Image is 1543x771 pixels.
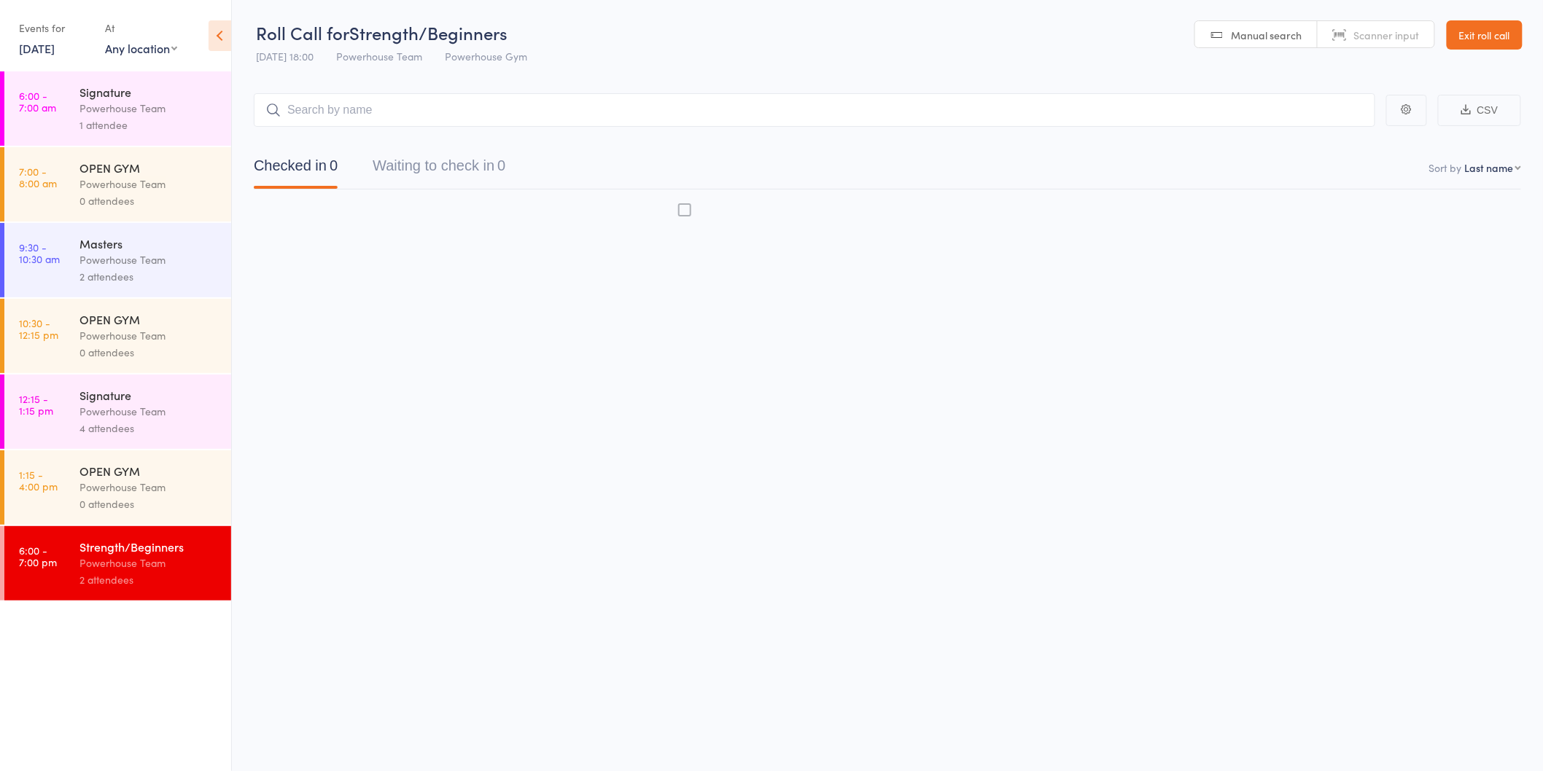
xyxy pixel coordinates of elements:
[19,393,53,416] time: 12:15 - 1:15 pm
[4,147,231,222] a: 7:00 -8:00 amOPEN GYMPowerhouse Team0 attendees
[79,344,219,361] div: 0 attendees
[256,20,349,44] span: Roll Call for
[79,268,219,285] div: 2 attendees
[79,555,219,571] div: Powerhouse Team
[19,544,57,568] time: 6:00 - 7:00 pm
[445,49,527,63] span: Powerhouse Gym
[4,299,231,373] a: 10:30 -12:15 pmOPEN GYMPowerhouse Team0 attendees
[19,241,60,265] time: 9:30 - 10:30 am
[79,420,219,437] div: 4 attendees
[79,496,219,512] div: 0 attendees
[254,93,1375,127] input: Search by name
[79,463,219,479] div: OPEN GYM
[1447,20,1523,50] a: Exit roll call
[4,71,231,146] a: 6:00 -7:00 amSignaturePowerhouse Team1 attendee
[4,375,231,449] a: 12:15 -1:15 pmSignaturePowerhouse Team4 attendees
[79,192,219,209] div: 0 attendees
[79,176,219,192] div: Powerhouse Team
[1465,160,1514,175] div: Last name
[79,403,219,420] div: Powerhouse Team
[79,539,219,555] div: Strength/Beginners
[330,157,338,173] div: 0
[4,526,231,600] a: 6:00 -7:00 pmStrength/BeginnersPowerhouse Team2 attendees
[79,571,219,588] div: 2 attendees
[79,327,219,344] div: Powerhouse Team
[254,150,338,189] button: Checked in0
[79,117,219,133] div: 1 attendee
[79,387,219,403] div: Signature
[256,49,314,63] span: [DATE] 18:00
[19,40,55,56] a: [DATE]
[19,16,90,40] div: Events for
[1438,95,1521,126] button: CSV
[105,40,177,56] div: Any location
[373,150,505,189] button: Waiting to check in0
[497,157,505,173] div: 0
[79,251,219,268] div: Powerhouse Team
[1232,28,1302,42] span: Manual search
[19,469,58,492] time: 1:15 - 4:00 pm
[19,165,57,189] time: 7:00 - 8:00 am
[1429,160,1462,175] label: Sort by
[19,317,58,340] time: 10:30 - 12:15 pm
[4,450,231,525] a: 1:15 -4:00 pmOPEN GYMPowerhouse Team0 attendees
[1354,28,1420,42] span: Scanner input
[79,235,219,251] div: Masters
[19,90,56,113] time: 6:00 - 7:00 am
[79,84,219,100] div: Signature
[79,100,219,117] div: Powerhouse Team
[79,160,219,176] div: OPEN GYM
[4,223,231,297] a: 9:30 -10:30 amMastersPowerhouse Team2 attendees
[79,479,219,496] div: Powerhouse Team
[105,16,177,40] div: At
[349,20,508,44] span: Strength/Beginners
[336,49,422,63] span: Powerhouse Team
[79,311,219,327] div: OPEN GYM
